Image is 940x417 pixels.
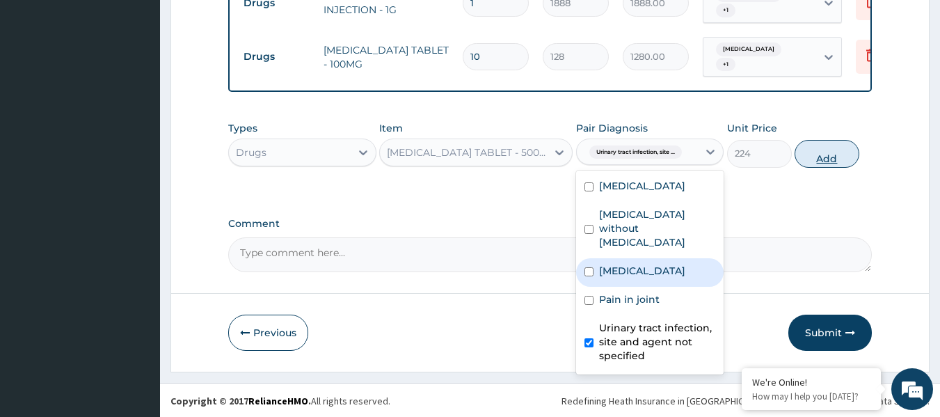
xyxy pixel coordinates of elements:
label: Comment [228,218,873,230]
button: Previous [228,315,308,351]
div: We're Online! [752,376,870,388]
label: Unit Price [727,121,777,135]
div: [MEDICAL_DATA] TABLET - 500MG [387,145,548,159]
img: d_794563401_company_1708531726252_794563401 [26,70,56,104]
div: Drugs [236,145,266,159]
span: + 1 [716,3,735,17]
div: Chat with us now [72,78,234,96]
div: Minimize live chat window [228,7,262,40]
label: [MEDICAL_DATA] [599,264,685,278]
label: Item [379,121,403,135]
span: Urinary tract infection, site ... [589,145,682,159]
span: + 1 [716,58,735,72]
span: [MEDICAL_DATA] [716,42,781,56]
td: [MEDICAL_DATA] TABLET - 100MG [317,36,456,78]
label: [MEDICAL_DATA] without [MEDICAL_DATA] [599,207,716,249]
button: Add [795,140,859,168]
td: Drugs [237,44,317,70]
label: Urinary tract infection, site and agent not specified [599,321,716,363]
label: Types [228,123,257,134]
p: How may I help you today? [752,391,870,402]
button: Submit [788,315,872,351]
label: [MEDICAL_DATA] [599,179,685,193]
textarea: Type your message and hit 'Enter' [7,273,265,322]
a: RelianceHMO [248,395,308,407]
span: We're online! [81,122,192,262]
div: Redefining Heath Insurance in [GEOGRAPHIC_DATA] using Telemedicine and Data Science! [561,394,930,408]
label: Pain in joint [599,292,660,306]
label: Pair Diagnosis [576,121,648,135]
strong: Copyright © 2017 . [170,395,311,407]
